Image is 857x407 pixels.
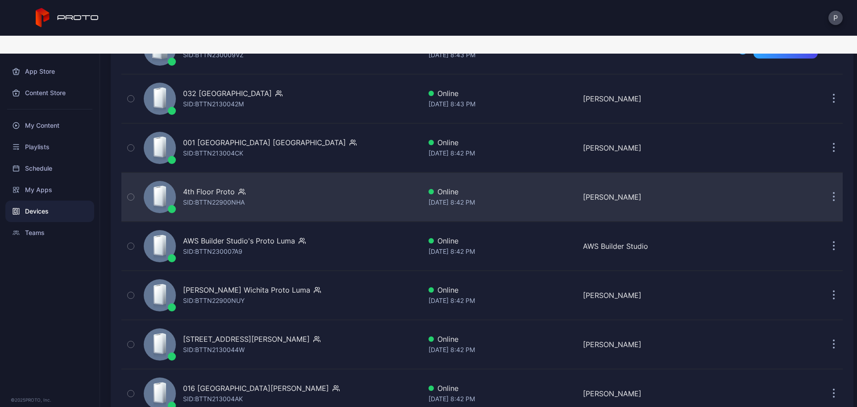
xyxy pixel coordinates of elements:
[428,285,576,295] div: Online
[428,137,576,148] div: Online
[583,143,730,153] div: [PERSON_NAME]
[583,192,730,202] div: [PERSON_NAME]
[5,136,94,158] a: Playlists
[183,186,235,197] div: 4th Floor Proto
[428,50,576,60] div: [DATE] 8:43 PM
[428,197,576,208] div: [DATE] 8:42 PM
[5,222,94,243] a: Teams
[11,396,89,403] div: © 2025 PROTO, Inc.
[428,246,576,257] div: [DATE] 8:42 PM
[183,148,243,159] div: SID: BTTN213004CK
[583,388,730,399] div: [PERSON_NAME]
[183,197,245,208] div: SID: BTTN22900NHA
[428,88,576,99] div: Online
[583,339,730,350] div: [PERSON_NAME]
[183,246,242,257] div: SID: BTTN230007A9
[183,295,245,306] div: SID: BTTN22900NUY
[183,383,329,394] div: 016 [GEOGRAPHIC_DATA][PERSON_NAME]
[5,61,94,82] a: App Store
[183,394,243,404] div: SID: BTTN213004AK
[428,99,576,109] div: [DATE] 8:43 PM
[428,334,576,344] div: Online
[428,148,576,159] div: [DATE] 8:42 PM
[428,394,576,404] div: [DATE] 8:42 PM
[5,158,94,179] a: Schedule
[428,344,576,355] div: [DATE] 8:42 PM
[5,201,94,222] a: Devices
[5,115,94,136] a: My Content
[583,290,730,301] div: [PERSON_NAME]
[583,93,730,104] div: [PERSON_NAME]
[183,88,272,99] div: 032 [GEOGRAPHIC_DATA]
[183,235,295,246] div: AWS Builder Studio's Proto Luma
[183,99,244,109] div: SID: BTTN2130042M
[5,82,94,104] a: Content Store
[183,285,310,295] div: [PERSON_NAME] Wichita Proto Luma
[428,186,576,197] div: Online
[183,50,244,60] div: SID: BTTN230009VZ
[428,235,576,246] div: Online
[5,179,94,201] a: My Apps
[183,344,245,355] div: SID: BTTN2130044W
[428,295,576,306] div: [DATE] 8:42 PM
[828,11,843,25] button: P
[583,241,730,252] div: AWS Builder Studio
[183,137,346,148] div: 001 [GEOGRAPHIC_DATA] [GEOGRAPHIC_DATA]
[183,334,310,344] div: [STREET_ADDRESS][PERSON_NAME]
[428,383,576,394] div: Online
